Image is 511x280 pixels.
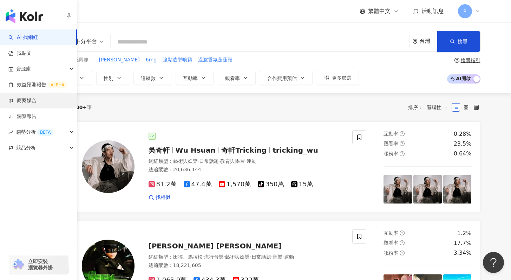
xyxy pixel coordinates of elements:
a: KOL Avatar吳奇軒Wu Hsuan奇軒Trickingtricking_wu網紅類型：藝術與娛樂·日常話題·教育與學習·運動總追蹤數：20,636,14481.2萬47.4萬1,570萬... [59,121,480,212]
a: 洞察報告 [8,113,37,120]
div: 網紅類型 ： [149,158,344,165]
img: post-image [443,175,472,204]
span: 觀看率 [225,75,240,81]
span: Wu Hsuan [176,146,216,154]
span: 1,570萬 [219,181,251,188]
span: 漲粉率 [384,250,398,256]
div: 23.5% [454,140,472,148]
span: 競品分析 [16,140,36,156]
span: 藝術與娛樂 [173,158,198,164]
span: 吳奇軒 [149,146,170,154]
span: 音樂 [273,254,282,260]
span: 47.4萬 [184,181,212,188]
iframe: Help Scout Beacon - Open [483,252,504,273]
span: 日常話題 [199,158,219,164]
span: 運動 [247,158,256,164]
span: question-circle [400,141,405,146]
button: 合作費用預估 [260,71,313,85]
a: 商案媒合 [8,97,37,104]
div: 排序： [408,102,452,113]
span: 資源庫 [16,61,31,77]
span: 教育與學習 [220,158,245,164]
div: 台灣 [420,38,437,44]
span: 運動 [284,254,294,260]
span: 強黏造型噴霧 [163,56,192,64]
button: 6mg [145,56,157,64]
span: · [224,254,225,260]
span: 6mg [146,56,157,64]
img: chrome extension [11,259,25,270]
span: 合作費用預估 [267,75,297,81]
span: 81.2萬 [149,181,177,188]
span: 互動率 [384,230,398,236]
span: question-circle [400,231,405,235]
button: 過濾香氛蓮蓬頭 [198,56,233,64]
div: 3.34% [454,249,472,257]
span: · [271,254,273,260]
img: post-image [413,175,442,204]
span: question-circle [400,240,405,245]
div: BETA [37,129,53,136]
span: 流行音樂 [204,254,224,260]
span: · [282,254,284,260]
span: 田徑、馬拉松 [173,254,203,260]
button: 性別 [96,71,129,85]
span: [PERSON_NAME] [PERSON_NAME] [149,242,282,250]
span: 更多篩選 [332,75,352,81]
span: · [250,254,251,260]
span: · [198,158,199,164]
span: question-circle [400,131,405,136]
img: KOL Avatar [82,140,135,193]
span: 互動率 [384,131,398,136]
span: 日常話題 [251,254,271,260]
button: 互動率 [176,71,214,85]
a: 找貼文 [8,50,32,57]
button: 強黏造型噴霧 [162,56,192,64]
span: 藝術與娛樂 [225,254,250,260]
span: 立即安裝 瀏覽器外掛 [28,258,53,271]
span: question-circle [400,151,405,156]
span: tricking_wu [273,146,318,154]
a: chrome extension立即安裝 瀏覽器外掛 [9,255,68,274]
span: environment [412,39,418,44]
img: logo [6,9,43,23]
div: 17.7% [454,239,472,247]
span: · [203,254,204,260]
span: 追蹤數 [141,75,156,81]
div: 網紅類型 ： [149,254,344,261]
span: 找相似 [156,194,170,201]
span: 過濾香氛蓮蓬頭 [198,56,232,64]
span: 15萬 [291,181,313,188]
span: 奇軒Tricking [221,146,267,154]
div: 總追蹤數 ： 18,221,605 [149,262,344,269]
a: 效益預測報告ALPHA [8,81,67,88]
button: 追蹤數 [133,71,171,85]
span: 活動訊息 [421,8,444,14]
div: 1.2% [457,229,472,237]
span: 350萬 [258,181,284,188]
button: 更多篩選 [317,71,359,85]
a: searchAI 找網紅 [8,34,38,41]
div: 0.64% [454,150,472,158]
div: 搜尋指引 [461,58,480,63]
span: 趨勢分析 [16,124,53,140]
span: [PERSON_NAME] [99,56,140,64]
img: post-image [384,175,412,204]
span: 性別 [104,75,113,81]
span: 互動率 [183,75,198,81]
a: 找相似 [149,194,170,201]
button: 觀看率 [218,71,256,85]
span: 觀看率 [384,141,398,146]
button: [PERSON_NAME] [99,56,140,64]
span: 觀看率 [384,240,398,246]
span: 關聯性 [427,102,448,113]
span: · [219,158,220,164]
span: 搜尋 [458,39,467,44]
span: 漲粉率 [384,151,398,156]
span: P [463,7,466,15]
span: question-circle [400,251,405,255]
button: 搜尋 [437,31,480,52]
span: 繁體中文 [368,7,391,15]
div: 0.28% [454,130,472,138]
span: question-circle [454,58,459,63]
